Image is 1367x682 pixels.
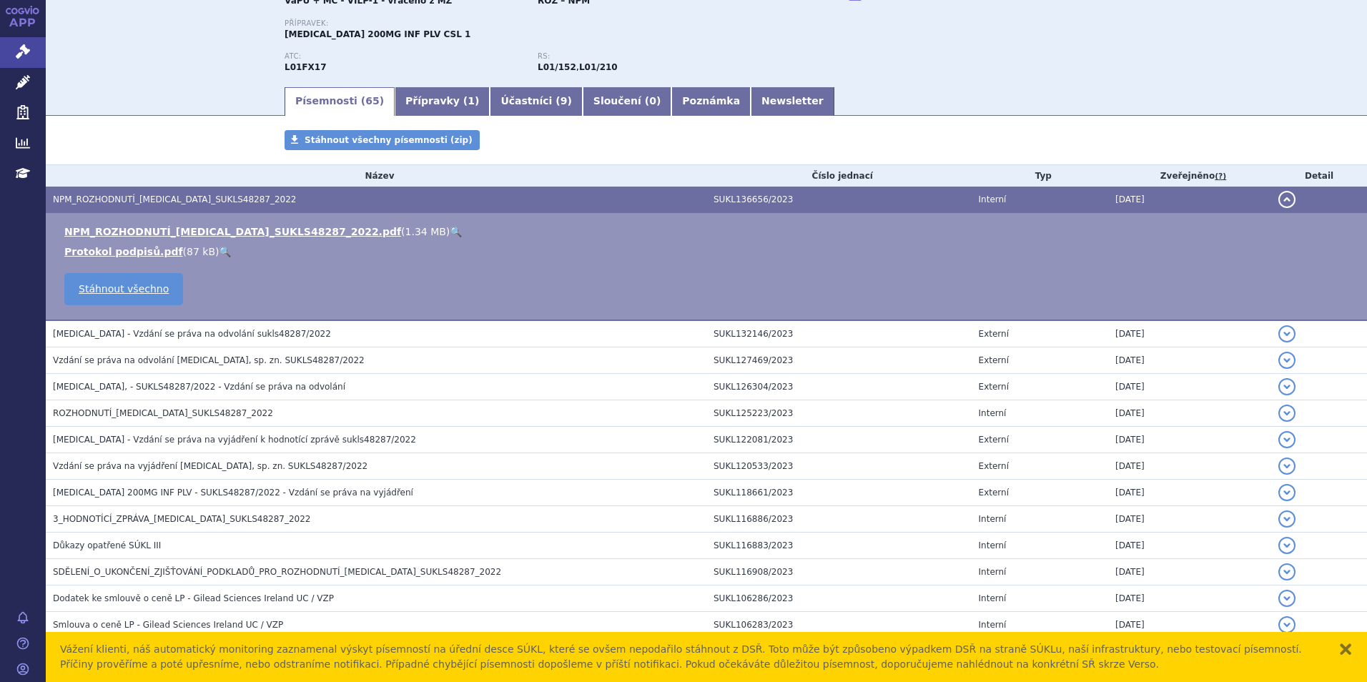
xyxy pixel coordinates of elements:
td: SUKL126304/2023 [706,374,972,400]
span: ROZHODNUTÍ_TRODELVY_SUKLS48287_2022 [53,408,273,418]
a: Sloučení (0) [583,87,671,116]
p: Přípravek: [285,19,791,28]
span: Externí [979,435,1009,445]
a: Protokol podpisů.pdf [64,246,183,257]
td: SUKL116883/2023 [706,533,972,559]
td: SUKL120533/2023 [706,453,972,480]
td: [DATE] [1108,400,1271,427]
strong: léčba pokročilého hormonálně pozitivního HER2 negativního karcinomu prsu [579,62,618,72]
span: TRODELVY 200MG INF PLV - SUKLS48287/2022 - Vzdání se práva na vyjádření [53,488,413,498]
button: detail [1278,563,1296,580]
td: [DATE] [1108,320,1271,347]
button: detail [1278,458,1296,475]
span: Externí [979,382,1009,392]
th: Typ [972,165,1109,187]
button: detail [1278,537,1296,554]
td: SUKL106283/2023 [706,612,972,638]
a: Stáhnout všechny písemnosti (zip) [285,130,480,150]
span: Vzdání se práva na odvolání TRODELVY, sp. zn. SUKLS48287/2022 [53,355,365,365]
td: SUKL116908/2023 [706,559,972,585]
td: [DATE] [1108,506,1271,533]
td: [DATE] [1108,187,1271,213]
td: SUKL106286/2023 [706,585,972,612]
a: NPM_ROZHODNUTÍ_[MEDICAL_DATA]_SUKLS48287_2022.pdf [64,226,401,237]
span: Interní [979,620,1007,630]
td: SUKL136656/2023 [706,187,972,213]
th: Název [46,165,706,187]
span: Interní [979,540,1007,550]
td: [DATE] [1108,612,1271,638]
span: 1 [468,95,475,107]
span: Externí [979,461,1009,471]
button: zavřít [1338,642,1353,656]
a: 🔍 [219,246,231,257]
button: detail [1278,510,1296,528]
span: TRODELVY - Vzdání se práva na vyjádření k hodnotící zprávě sukls48287/2022 [53,435,416,445]
div: Vážení klienti, náš automatický monitoring zaznamenal výskyt písemností na úřední desce SÚKL, kte... [60,642,1324,672]
span: Interní [979,593,1007,603]
span: 3_HODNOTÍCÍ_ZPRÁVA_TRODELVY_SUKLS48287_2022 [53,514,311,524]
li: ( ) [64,244,1353,259]
span: Dodatek ke smlouvě o ceně LP - Gilead Sciences Ireland UC / VZP [53,593,334,603]
td: SUKL116886/2023 [706,506,972,533]
abbr: (?) [1215,172,1226,182]
button: detail [1278,616,1296,633]
span: TRODELVY, - SUKLS48287/2022 - Vzdání se práva na odvolání [53,382,345,392]
a: 🔍 [450,226,462,237]
td: SUKL118661/2023 [706,480,972,506]
li: ( ) [64,224,1353,239]
td: [DATE] [1108,427,1271,453]
td: [DATE] [1108,585,1271,612]
td: [DATE] [1108,374,1271,400]
strong: sacituzumabum govitecanum [538,62,576,72]
button: detail [1278,431,1296,448]
p: RS: [538,52,776,61]
span: Důkazy opatřené SÚKL III [53,540,161,550]
p: ATC: [285,52,523,61]
th: Detail [1271,165,1367,187]
button: detail [1278,325,1296,342]
span: Externí [979,488,1009,498]
td: SUKL132146/2023 [706,320,972,347]
a: Newsletter [751,87,834,116]
span: Interní [979,194,1007,204]
span: 87 kB [187,246,215,257]
span: Stáhnout všechny písemnosti (zip) [305,135,473,145]
span: NPM_ROZHODNUTÍ_TRODELVY_SUKLS48287_2022 [53,194,296,204]
td: SUKL122081/2023 [706,427,972,453]
button: detail [1278,590,1296,607]
span: Externí [979,355,1009,365]
span: Smlouva o ceně LP - Gilead Sciences Ireland UC / VZP [53,620,283,630]
span: 1.34 MB [405,226,446,237]
button: detail [1278,378,1296,395]
span: Interní [979,514,1007,524]
td: [DATE] [1108,533,1271,559]
strong: SACITUZUMAB GOVITEKAN [285,62,327,72]
span: 0 [649,95,656,107]
span: [MEDICAL_DATA] 200MG INF PLV CSL 1 [285,29,470,39]
td: [DATE] [1108,480,1271,506]
td: [DATE] [1108,453,1271,480]
button: detail [1278,191,1296,208]
td: SUKL127469/2023 [706,347,972,374]
span: 65 [365,95,379,107]
button: detail [1278,484,1296,501]
button: detail [1278,405,1296,422]
span: SDĚLENÍ_O_UKONČENÍ_ZJIŠŤOVÁNÍ_PODKLADŮ_PRO_ROZHODNUTÍ_TRODELVY_SUKLS48287_2022 [53,567,501,577]
span: Externí [979,329,1009,339]
button: detail [1278,352,1296,369]
td: [DATE] [1108,559,1271,585]
span: Interní [979,567,1007,577]
span: 9 [561,95,568,107]
a: Stáhnout všechno [64,273,183,305]
td: [DATE] [1108,347,1271,374]
div: , [538,52,791,74]
th: Zveřejněno [1108,165,1271,187]
td: SUKL125223/2023 [706,400,972,427]
a: Poznámka [671,87,751,116]
th: Číslo jednací [706,165,972,187]
span: Vzdání se práva na vyjádření TRODELVY, sp. zn. SUKLS48287/2022 [53,461,367,471]
span: Trodelvy - Vzdání se práva na odvolání sukls48287/2022 [53,329,331,339]
a: Přípravky (1) [395,87,490,116]
span: Interní [979,408,1007,418]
